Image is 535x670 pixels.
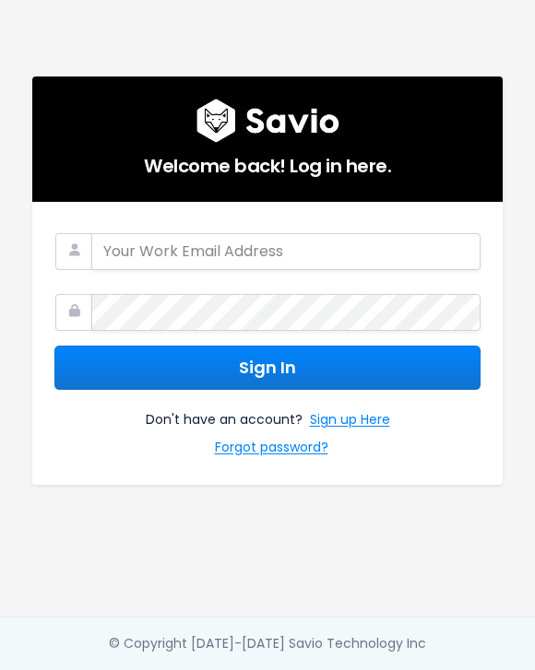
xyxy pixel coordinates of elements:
[310,408,390,435] a: Sign up Here
[91,233,481,270] input: Your Work Email Address
[54,346,481,391] button: Sign In
[54,390,481,462] div: Don't have an account?
[109,632,426,655] div: © Copyright [DATE]-[DATE] Savio Technology Inc
[215,436,328,463] a: Forgot password?
[196,99,339,143] img: logo600x187.a314fd40982d.png
[54,143,481,180] h5: Welcome back! Log in here.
